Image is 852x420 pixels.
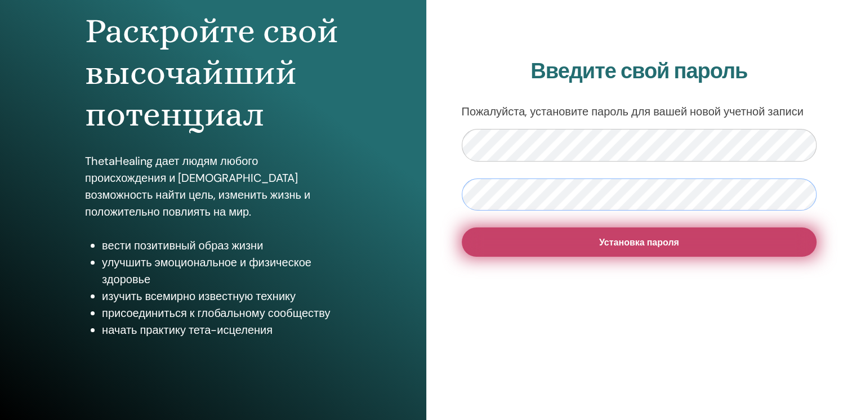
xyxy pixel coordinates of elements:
li: вести позитивный образ жизни [102,237,341,254]
li: улучшить эмоциональное и физическое здоровье [102,254,341,288]
h2: Введите свой пароль [462,59,817,84]
p: ThetaHealing дает людям любого происхождения и [DEMOGRAPHIC_DATA] возможность найти цель, изменит... [85,153,341,220]
p: Пожалуйста, установите пароль для вашей новой учетной записи [462,103,817,120]
button: Установка пароля [462,227,817,257]
h1: Раскройте свой высочайший потенциал [85,10,341,136]
span: Установка пароля [599,236,679,248]
li: начать практику тета-исцеления [102,321,341,338]
li: изучить всемирно известную технику [102,288,341,305]
li: присоединиться к глобальному сообществу [102,305,341,321]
